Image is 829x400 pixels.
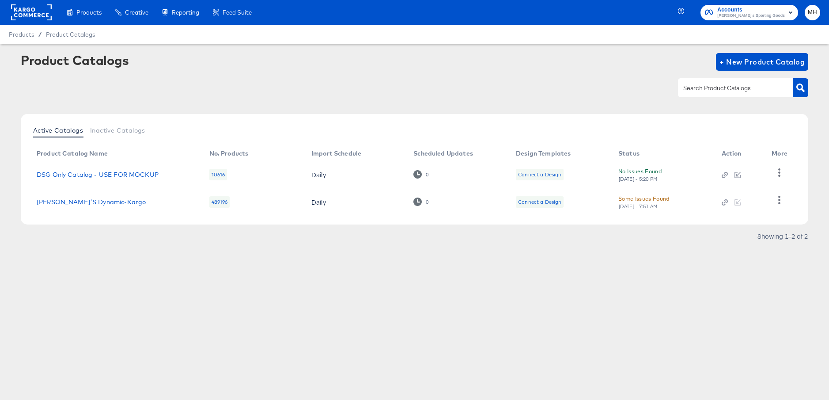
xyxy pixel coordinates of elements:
button: Accounts[PERSON_NAME]'s Sporting Goods [700,5,798,20]
span: [PERSON_NAME]'s Sporting Goods [717,12,785,19]
span: Active Catalogs [33,127,83,134]
td: Daily [304,161,406,188]
span: + New Product Catalog [719,56,805,68]
div: 0 [413,198,429,206]
div: 0 [425,199,429,205]
td: Daily [304,188,406,216]
div: Import Schedule [311,150,361,157]
th: Status [611,147,715,161]
div: 0 [413,170,429,179]
button: + New Product Catalog [716,53,808,71]
span: Reporting [172,9,199,16]
div: Product Catalogs [21,53,129,67]
span: / [34,31,46,38]
div: Connect a Design [518,198,561,206]
div: 10616 [209,169,227,180]
button: Some Issues Found[DATE] - 7:51 AM [618,194,670,210]
span: Feed Suite [223,9,252,16]
a: [PERSON_NAME]'S Dynamic-Kargo [37,198,146,206]
div: Product Catalog Name [37,150,108,157]
div: Connect a Design [516,196,564,208]
div: Connect a Design [518,171,561,178]
div: Some Issues Found [618,194,670,203]
div: Design Templates [516,150,571,157]
a: DSG Only Catalog - USE FOR MOCKUP [37,171,159,178]
span: MH [808,8,817,18]
span: Inactive Catalogs [90,127,145,134]
span: Products [9,31,34,38]
span: Creative [125,9,148,16]
div: 0 [425,171,429,178]
a: Product Catalogs [46,31,95,38]
div: Connect a Design [516,169,564,180]
th: More [765,147,798,161]
span: Accounts [717,5,785,15]
input: Search Product Catalogs [681,83,776,93]
div: Scheduled Updates [413,150,473,157]
button: MH [805,5,820,20]
span: Products [76,9,102,16]
div: No. Products [209,150,249,157]
div: Showing 1–2 of 2 [757,233,808,239]
th: Action [715,147,765,161]
div: [DATE] - 7:51 AM [618,203,658,210]
div: 489196 [209,196,230,208]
